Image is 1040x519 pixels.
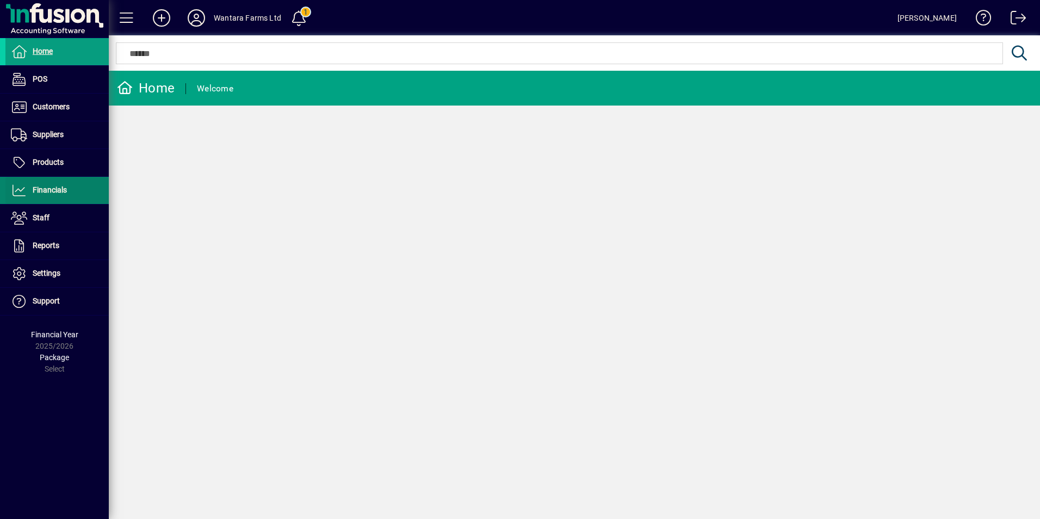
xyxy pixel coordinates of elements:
a: POS [5,66,109,93]
a: Products [5,149,109,176]
button: Add [144,8,179,28]
a: Support [5,288,109,315]
div: Home [117,79,175,97]
span: Financial Year [31,330,78,339]
span: Support [33,296,60,305]
a: Logout [1002,2,1026,38]
div: Welcome [197,80,233,97]
a: Customers [5,94,109,121]
div: [PERSON_NAME] [897,9,957,27]
button: Profile [179,8,214,28]
span: Suppliers [33,130,64,139]
span: Customers [33,102,70,111]
span: Settings [33,269,60,277]
span: Package [40,353,69,362]
a: Staff [5,205,109,232]
a: Reports [5,232,109,259]
span: Financials [33,186,67,194]
a: Knowledge Base [968,2,992,38]
span: Home [33,47,53,55]
span: POS [33,75,47,83]
a: Financials [5,177,109,204]
a: Suppliers [5,121,109,149]
div: Wantara Farms Ltd [214,9,281,27]
span: Products [33,158,64,166]
span: Staff [33,213,49,222]
span: Reports [33,241,59,250]
a: Settings [5,260,109,287]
